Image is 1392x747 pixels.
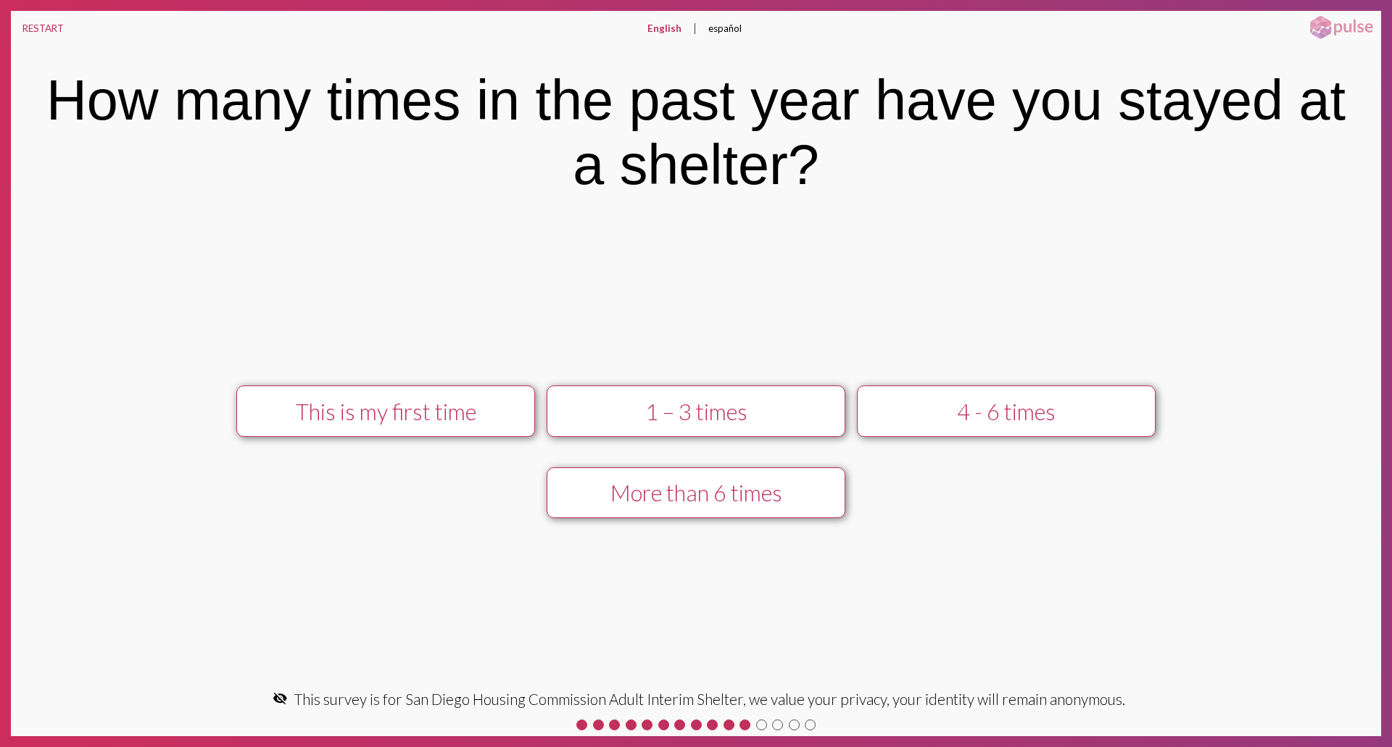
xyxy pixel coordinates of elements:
[857,385,1156,437] button: 4 - 6 times
[273,690,288,706] mat-icon: visibility_off
[547,385,845,437] button: 1 – 3 times
[872,398,1140,425] div: 4 - 6 times
[547,467,845,519] button: More than 6 times
[252,398,520,425] div: This is my first time
[236,385,535,437] button: This is my first time
[1305,14,1377,41] img: pulsehorizontalsmall.png
[636,11,693,46] button: English
[562,398,829,425] div: 1 – 3 times
[697,11,753,46] button: español
[11,11,75,46] button: RESTART
[562,479,829,506] div: More than 6 times
[294,690,1125,708] span: This survey is for San Diego Housing Commission Adult Interim Shelter, we value your privacy, you...
[33,68,1359,197] div: How many times in the past year have you stayed at a shelter?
